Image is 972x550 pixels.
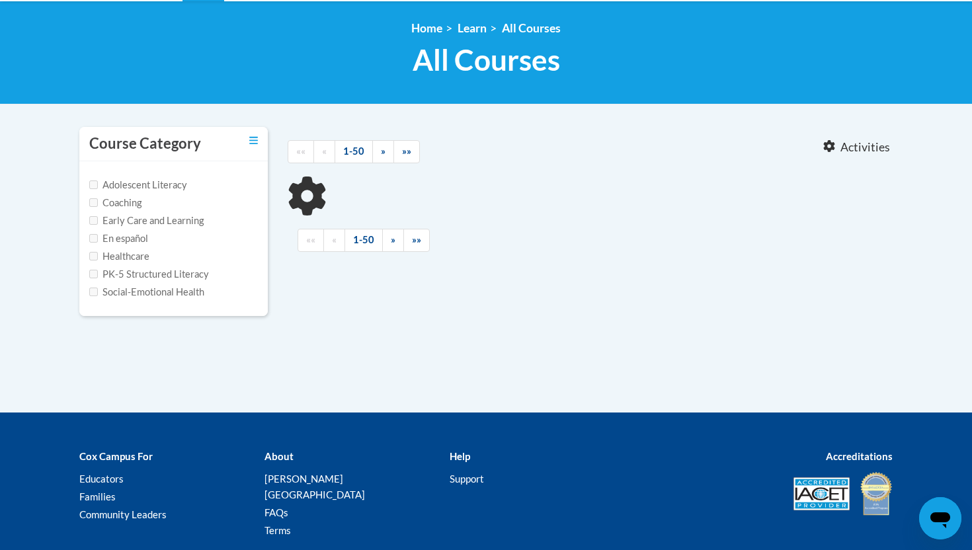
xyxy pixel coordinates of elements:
[296,145,305,157] span: ««
[372,140,394,163] a: Next
[826,450,893,462] b: Accreditations
[89,214,204,228] label: Early Care and Learning
[89,252,98,260] input: Checkbox for Options
[840,140,890,155] span: Activities
[79,473,124,485] a: Educators
[502,21,561,35] a: All Courses
[450,450,470,462] b: Help
[402,145,411,157] span: »»
[298,229,324,252] a: Begining
[381,145,385,157] span: »
[89,178,187,192] label: Adolescent Literacy
[89,249,149,264] label: Healthcare
[391,234,395,245] span: »
[450,473,484,485] a: Support
[288,140,314,163] a: Begining
[89,288,98,296] input: Checkbox for Options
[413,42,560,77] span: All Courses
[306,234,315,245] span: ««
[335,140,373,163] a: 1-50
[89,198,98,207] input: Checkbox for Options
[89,231,148,246] label: En español
[89,234,98,243] input: Checkbox for Options
[264,506,288,518] a: FAQs
[89,285,204,299] label: Social-Emotional Health
[382,229,404,252] a: Next
[860,471,893,517] img: IDA® Accredited
[249,134,258,148] a: Toggle collapse
[89,267,209,282] label: PK-5 Structured Literacy
[323,229,345,252] a: Previous
[412,234,421,245] span: »»
[313,140,335,163] a: Previous
[79,508,167,520] a: Community Leaders
[411,21,442,35] a: Home
[344,229,383,252] a: 1-50
[322,145,327,157] span: «
[403,229,430,252] a: End
[89,134,201,154] h3: Course Category
[79,450,153,462] b: Cox Campus For
[89,216,98,225] input: Checkbox for Options
[332,234,337,245] span: «
[264,524,291,536] a: Terms
[264,450,294,462] b: About
[458,21,487,35] a: Learn
[89,270,98,278] input: Checkbox for Options
[919,497,961,539] iframe: Button to launch messaging window
[89,196,142,210] label: Coaching
[393,140,420,163] a: End
[79,491,116,502] a: Families
[264,473,365,500] a: [PERSON_NAME][GEOGRAPHIC_DATA]
[89,180,98,189] input: Checkbox for Options
[793,477,850,510] img: Accredited IACET® Provider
